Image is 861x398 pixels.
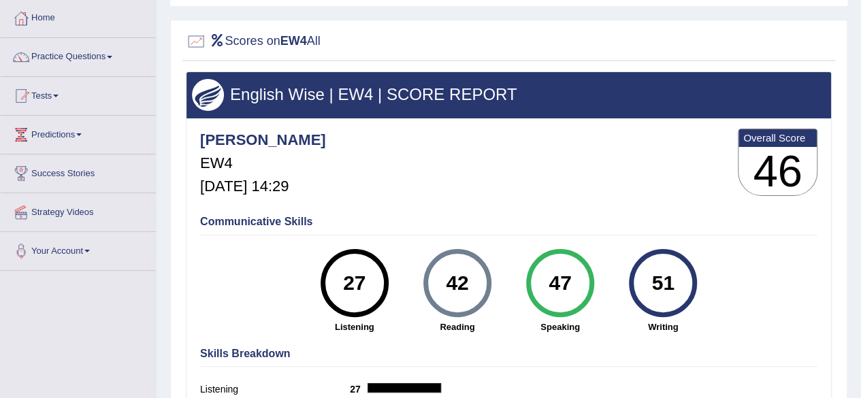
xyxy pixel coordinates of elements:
strong: Writing [619,320,708,333]
h3: 46 [738,147,817,196]
a: Practice Questions [1,38,156,72]
a: Your Account [1,232,156,266]
h4: Communicative Skills [200,216,817,228]
h5: EW4 [200,155,326,171]
strong: Listening [310,320,399,333]
a: Predictions [1,116,156,150]
img: wings.png [192,79,224,111]
a: Tests [1,77,156,111]
b: EW4 [280,34,307,48]
h5: [DATE] 14:29 [200,178,326,195]
h4: [PERSON_NAME] [200,132,326,148]
strong: Speaking [515,320,604,333]
div: 27 [329,254,379,312]
label: Listening [200,382,350,397]
a: Success Stories [1,154,156,188]
h4: Skills Breakdown [200,348,817,360]
b: Overall Score [743,132,812,144]
h3: English Wise | EW4 | SCORE REPORT [192,86,826,103]
div: 42 [432,254,482,312]
div: 51 [638,254,688,312]
a: Strategy Videos [1,193,156,227]
h2: Scores on All [186,31,321,52]
b: 27 [350,384,368,395]
strong: Reading [412,320,502,333]
div: 47 [535,254,585,312]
